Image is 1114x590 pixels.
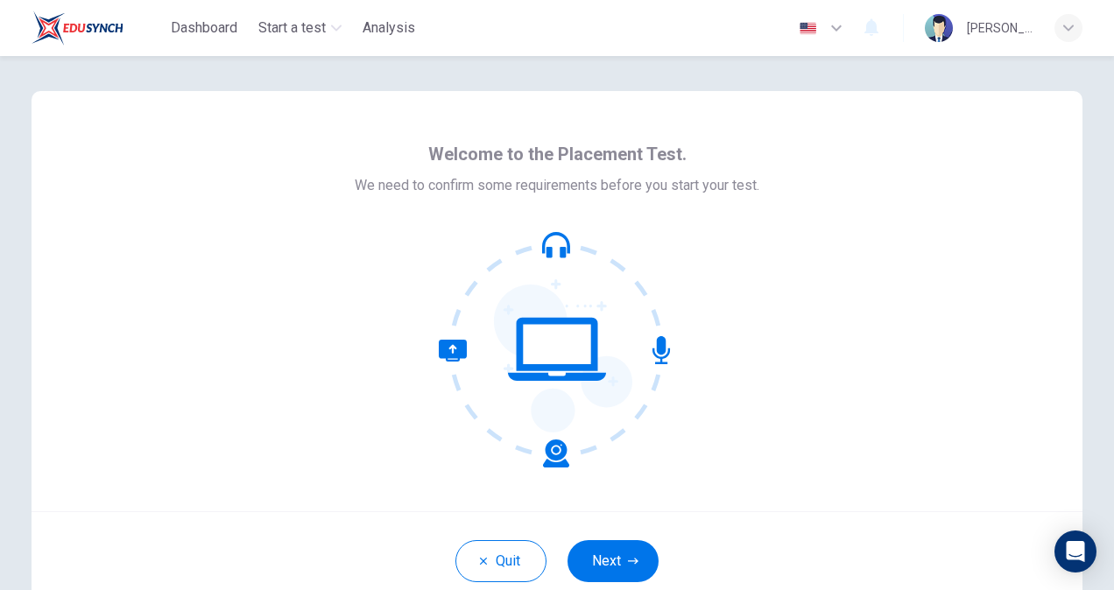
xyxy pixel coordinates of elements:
button: Analysis [356,12,422,44]
span: Welcome to the Placement Test. [428,140,687,168]
img: en [797,22,819,35]
div: Open Intercom Messenger [1054,530,1096,572]
button: Next [568,540,659,582]
span: Dashboard [171,18,237,39]
button: Dashboard [164,12,244,44]
a: EduSynch logo [32,11,164,46]
span: Start a test [258,18,326,39]
span: Analysis [363,18,415,39]
button: Start a test [251,12,349,44]
img: Profile picture [925,14,953,42]
span: We need to confirm some requirements before you start your test. [355,175,759,196]
img: EduSynch logo [32,11,123,46]
div: [PERSON_NAME] [967,18,1033,39]
button: Quit [455,540,546,582]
